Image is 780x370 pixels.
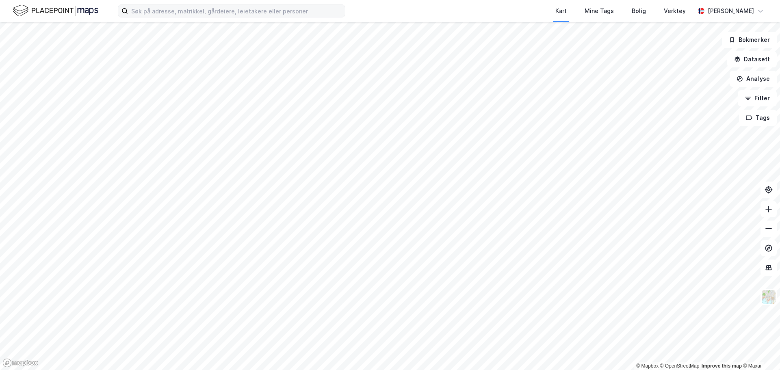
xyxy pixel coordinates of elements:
[708,6,754,16] div: [PERSON_NAME]
[739,331,780,370] iframe: Chat Widget
[13,4,98,18] img: logo.f888ab2527a4732fd821a326f86c7f29.svg
[585,6,614,16] div: Mine Tags
[632,6,646,16] div: Bolig
[555,6,567,16] div: Kart
[664,6,686,16] div: Verktøy
[128,5,345,17] input: Søk på adresse, matrikkel, gårdeiere, leietakere eller personer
